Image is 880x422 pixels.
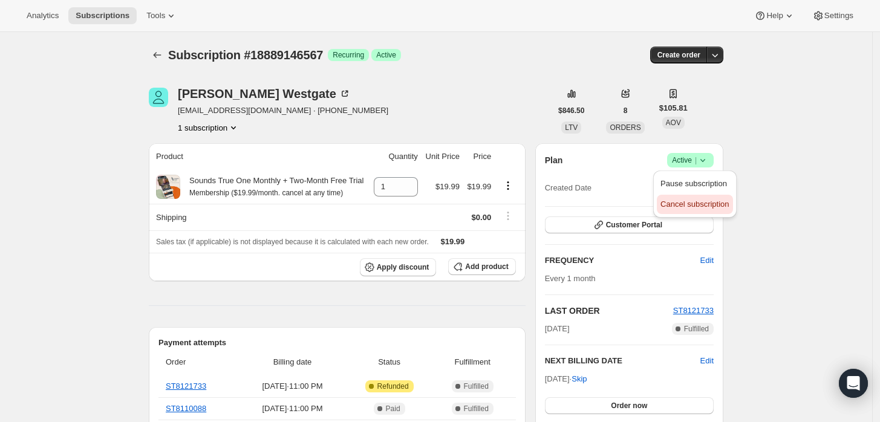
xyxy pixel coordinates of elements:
[824,11,853,21] span: Settings
[149,143,370,170] th: Product
[422,143,463,170] th: Unit Price
[657,50,700,60] span: Create order
[68,7,137,24] button: Subscriptions
[19,7,66,24] button: Analytics
[243,356,342,368] span: Billing date
[565,123,578,132] span: LTV
[467,182,491,191] span: $19.99
[673,306,714,315] a: ST8121733
[558,106,584,115] span: $846.50
[146,11,165,21] span: Tools
[166,404,206,413] a: ST8110088
[189,189,343,197] small: Membership ($19.99/month. cancel at any time)
[545,274,596,283] span: Every 1 month
[659,102,688,114] span: $105.81
[149,47,166,63] button: Subscriptions
[545,216,714,233] button: Customer Portal
[178,88,351,100] div: [PERSON_NAME] Westgate
[435,182,460,191] span: $19.99
[672,154,709,166] span: Active
[545,255,700,267] h2: FREQUENCY
[463,143,495,170] th: Price
[465,262,508,271] span: Add product
[545,305,673,317] h2: LAST ORDER
[660,179,727,188] span: Pause subscription
[166,381,206,391] a: ST8121733
[377,381,409,391] span: Refunded
[437,356,509,368] span: Fulfillment
[376,50,396,60] span: Active
[139,7,184,24] button: Tools
[178,122,240,134] button: Product actions
[545,323,570,335] span: [DATE]
[545,355,700,367] h2: NEXT BILLING DATE
[448,258,515,275] button: Add product
[693,251,721,270] button: Edit
[178,105,388,117] span: [EMAIL_ADDRESS][DOMAIN_NAME] · [PHONE_NUMBER]
[660,200,729,209] span: Cancel subscription
[498,179,518,192] button: Product actions
[464,404,489,414] span: Fulfilled
[666,118,681,127] span: AOV
[243,403,342,415] span: [DATE] · 11:00 PM
[180,175,363,199] div: Sounds True One Monthly + Two-Month Free Trial
[606,220,662,230] span: Customer Portal
[684,324,709,334] span: Fulfilled
[441,237,465,246] span: $19.99
[545,374,587,383] span: [DATE] ·
[572,373,587,385] span: Skip
[616,102,635,119] button: 8
[156,238,429,246] span: Sales tax (if applicable) is not displayed because it is calculated with each new order.
[349,356,429,368] span: Status
[333,50,364,60] span: Recurring
[377,262,429,272] span: Apply discount
[839,369,868,398] div: Open Intercom Messenger
[386,404,400,414] span: Paid
[695,155,697,165] span: |
[76,11,129,21] span: Subscriptions
[657,195,732,214] button: Cancel subscription
[564,369,594,389] button: Skip
[545,397,714,414] button: Order now
[673,305,714,317] button: ST8121733
[370,143,422,170] th: Quantity
[700,355,714,367] button: Edit
[611,401,647,411] span: Order now
[149,204,370,230] th: Shipping
[700,255,714,267] span: Edit
[610,123,640,132] span: ORDERS
[243,380,342,392] span: [DATE] · 11:00 PM
[498,209,518,222] button: Shipping actions
[747,7,802,24] button: Help
[624,106,628,115] span: 8
[158,349,240,375] th: Order
[545,154,563,166] h2: Plan
[657,174,732,193] button: Pause subscription
[27,11,59,21] span: Analytics
[149,88,168,107] span: Myrna Westgate
[545,182,592,194] span: Created Date
[805,7,861,24] button: Settings
[168,48,323,62] span: Subscription #18889146567
[464,381,489,391] span: Fulfilled
[766,11,783,21] span: Help
[156,175,180,199] img: product img
[472,213,492,222] span: $0.00
[158,337,516,349] h2: Payment attempts
[650,47,708,63] button: Create order
[551,102,592,119] button: $846.50
[360,258,437,276] button: Apply discount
